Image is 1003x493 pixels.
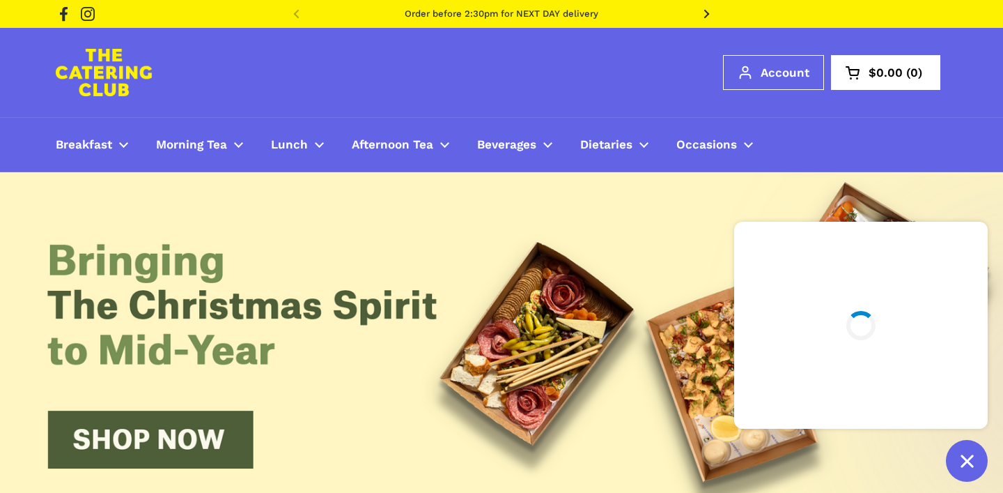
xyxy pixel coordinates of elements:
[42,128,142,161] a: Breakfast
[723,55,824,90] a: Account
[56,49,152,96] img: The Catering Club
[56,137,112,153] span: Breakfast
[338,128,463,161] a: Afternoon Tea
[903,67,926,79] span: 0
[477,137,536,153] span: Beverages
[662,128,767,161] a: Occasions
[142,128,257,161] a: Morning Tea
[676,137,737,153] span: Occasions
[869,67,903,79] span: $0.00
[730,222,992,482] inbox-online-store-chat: Shopify online store chat
[156,137,227,153] span: Morning Tea
[271,137,308,153] span: Lunch
[580,137,632,153] span: Dietaries
[566,128,662,161] a: Dietaries
[405,9,598,19] a: Order before 2:30pm for NEXT DAY delivery
[257,128,338,161] a: Lunch
[463,128,566,161] a: Beverages
[352,137,433,153] span: Afternoon Tea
